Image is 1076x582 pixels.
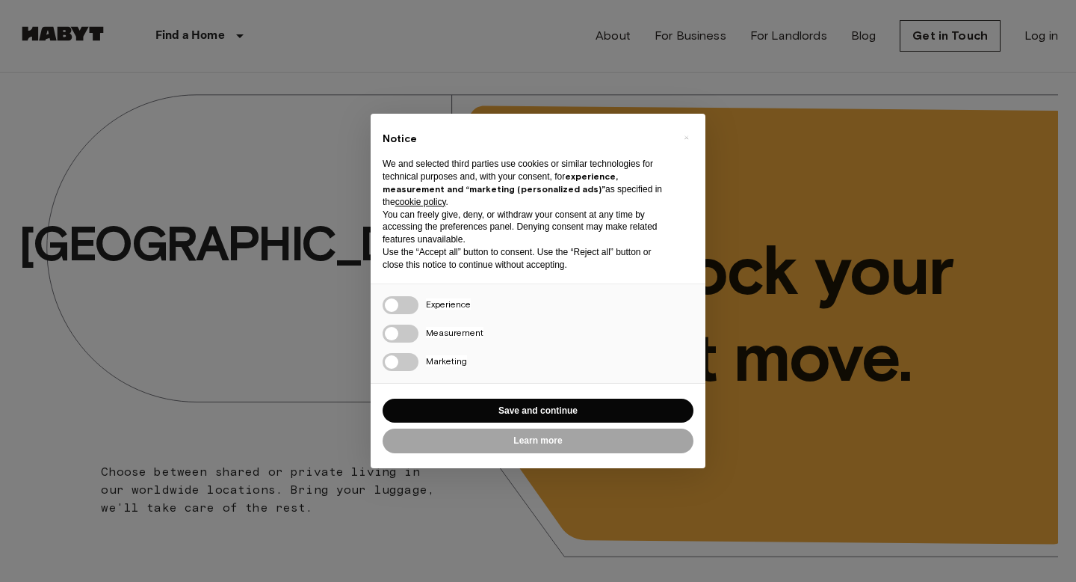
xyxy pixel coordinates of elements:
h2: Notice [383,132,670,147]
p: Use the “Accept all” button to consent. Use the “Reject all” button or close this notice to conti... [383,246,670,272]
span: Marketing [426,355,467,367]
button: Learn more [383,429,693,453]
span: Experience [426,298,471,310]
a: cookie policy [395,197,446,207]
p: We and selected third parties use cookies or similar technologies for technical purposes and, wit... [383,158,670,208]
button: Close this notice [674,126,698,150]
button: Save and continue [383,399,693,423]
span: × [684,129,689,147]
p: You can freely give, deny, or withdraw your consent at any time by accessing the preferences pane... [383,209,670,246]
strong: experience, measurement and “marketing (personalized ads)” [383,171,618,194]
span: Measurement [426,327,483,338]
